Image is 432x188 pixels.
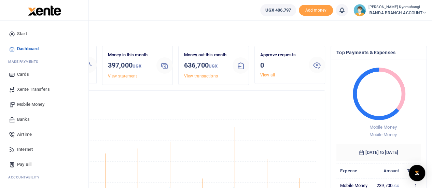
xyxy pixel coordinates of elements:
p: Approve requests [260,52,303,59]
span: countability [13,175,39,180]
span: Airtime [17,131,32,138]
li: Ac [5,172,83,183]
h6: [DATE] to [DATE] [336,144,421,161]
div: Open Intercom Messenger [409,165,425,181]
span: Internet [17,146,33,153]
span: IBANDA BRANCH ACCOUNT [368,10,427,16]
span: Add money [299,5,333,16]
span: Banks [17,116,30,123]
li: M [5,56,83,67]
a: Xente Transfers [5,82,83,97]
a: Airtime [5,127,83,142]
p: Money out this month [184,52,227,59]
small: UGX [133,63,141,69]
span: Xente Transfers [17,86,50,93]
p: Money in this month [108,52,151,59]
a: Banks [5,112,83,127]
a: View statement [108,74,137,78]
a: Internet [5,142,83,157]
span: Mobile Money [369,132,396,137]
img: profile-user [353,4,366,16]
th: Amount [372,163,403,178]
span: ake Payments [12,59,38,64]
small: UGX [392,184,399,188]
a: Dashboard [5,41,83,56]
h4: Hello [PERSON_NAME] [26,29,427,37]
h3: 636,700 [184,60,227,71]
a: Mobile Money [5,97,83,112]
img: logo-large [28,5,61,16]
h3: 0 [260,60,303,70]
h4: Transactions Overview [32,93,319,101]
a: profile-user [PERSON_NAME] Kyomuhangi IBANDA BRANCH ACCOUNT [353,4,427,16]
a: logo-small logo-large logo-large [27,8,61,13]
li: Toup your wallet [299,5,333,16]
a: View all [260,73,275,77]
h3: 397,000 [108,60,151,71]
span: Dashboard [17,45,39,52]
th: Expense [336,163,372,178]
span: Mobile Money [17,101,44,108]
th: Txns [403,163,421,178]
span: Cards [17,71,29,78]
span: UGX 406,797 [265,7,291,14]
small: UGX [209,63,218,69]
a: Pay Bill [5,157,83,172]
span: Start [17,30,27,37]
span: Pay Bill [17,161,31,168]
span: Mobile Money [369,125,396,130]
a: UGX 406,797 [260,4,296,16]
a: Start [5,26,83,41]
li: Wallet ballance [257,4,299,16]
a: Cards [5,67,83,82]
small: [PERSON_NAME] Kyomuhangi [368,4,427,10]
h4: Top Payments & Expenses [336,49,421,56]
a: Add money [299,7,333,12]
a: View transactions [184,74,218,78]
